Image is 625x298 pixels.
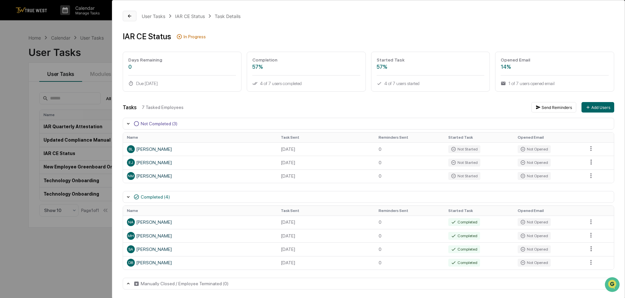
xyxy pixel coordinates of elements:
[277,142,375,156] td: [DATE]
[215,13,241,19] div: Task Details
[514,206,583,216] th: Opened Email
[127,172,273,180] div: [PERSON_NAME]
[128,247,133,252] span: SA
[127,218,273,226] div: [PERSON_NAME]
[7,83,12,88] div: 🖐️
[375,242,444,256] td: 0
[375,206,444,216] th: Reminders Sent
[127,245,273,253] div: [PERSON_NAME]
[128,57,236,62] div: Days Remaining
[127,232,273,240] div: [PERSON_NAME]
[581,102,614,113] button: Add Users
[448,259,480,267] div: Completed
[375,216,444,229] td: 0
[252,81,360,86] div: 4 of 7 users completed
[277,169,375,183] td: [DATE]
[128,260,133,265] span: DB
[277,216,375,229] td: [DATE]
[7,50,18,62] img: 1746055101610-c473b297-6a78-478c-a979-82029cc54cd1
[518,259,551,267] div: Not Opened
[531,102,576,113] button: Send Reminders
[375,229,444,242] td: 0
[128,234,134,238] span: MH
[375,169,444,183] td: 0
[518,245,551,253] div: Not Opened
[45,80,84,92] a: 🗄️Attestations
[129,160,133,165] span: EJ
[127,145,273,153] div: [PERSON_NAME]
[17,30,108,37] input: Clear
[128,81,236,86] div: Due [DATE]
[501,64,609,70] div: 14%
[22,50,107,57] div: Start new chat
[444,206,514,216] th: Started Task
[448,172,480,180] div: Not Started
[65,111,79,116] span: Pylon
[448,218,480,226] div: Completed
[128,174,134,178] span: NM
[514,132,583,142] th: Opened Email
[46,111,79,116] a: Powered byPylon
[277,229,375,242] td: [DATE]
[184,34,206,39] div: In Progress
[127,259,273,267] div: [PERSON_NAME]
[377,81,485,86] div: 4 of 7 users started
[252,64,360,70] div: 57%
[448,145,480,153] div: Not Started
[123,32,171,41] div: IAR CE Status
[377,57,485,62] div: Started Task
[448,245,480,253] div: Completed
[54,82,81,89] span: Attestations
[377,64,485,70] div: 57%
[501,81,609,86] div: 1 of 7 users opened email
[277,132,375,142] th: Task Sent
[141,121,177,126] div: Not Completed (3)
[128,64,236,70] div: 0
[47,83,53,88] div: 🗄️
[448,159,480,167] div: Not Started
[142,105,526,110] div: 7 Tasked Employees
[277,156,375,169] td: [DATE]
[444,132,514,142] th: Started Task
[277,256,375,270] td: [DATE]
[142,13,165,19] div: User Tasks
[518,218,551,226] div: Not Opened
[501,57,609,62] div: Opened Email
[141,281,228,286] div: Manually Closed / Employee Terminated (0)
[375,132,444,142] th: Reminders Sent
[375,156,444,169] td: 0
[111,52,119,60] button: Start new chat
[518,145,551,153] div: Not Opened
[4,92,44,104] a: 🔎Data Lookup
[7,96,12,101] div: 🔎
[13,82,42,89] span: Preclearance
[277,242,375,256] td: [DATE]
[123,104,136,111] div: Tasks
[375,256,444,270] td: 0
[129,147,133,151] span: BL
[518,232,551,240] div: Not Opened
[13,95,41,101] span: Data Lookup
[375,142,444,156] td: 0
[448,232,480,240] div: Completed
[128,220,134,224] span: NA
[518,172,551,180] div: Not Opened
[604,276,622,294] iframe: Open customer support
[123,132,277,142] th: Name
[123,206,277,216] th: Name
[7,14,119,24] p: How can we help?
[175,13,205,19] div: IAR CE Status
[141,194,170,200] div: Completed (4)
[252,57,360,62] div: Completion
[22,57,83,62] div: We're available if you need us!
[277,206,375,216] th: Task Sent
[518,159,551,167] div: Not Opened
[127,159,273,167] div: [PERSON_NAME]
[4,80,45,92] a: 🖐️Preclearance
